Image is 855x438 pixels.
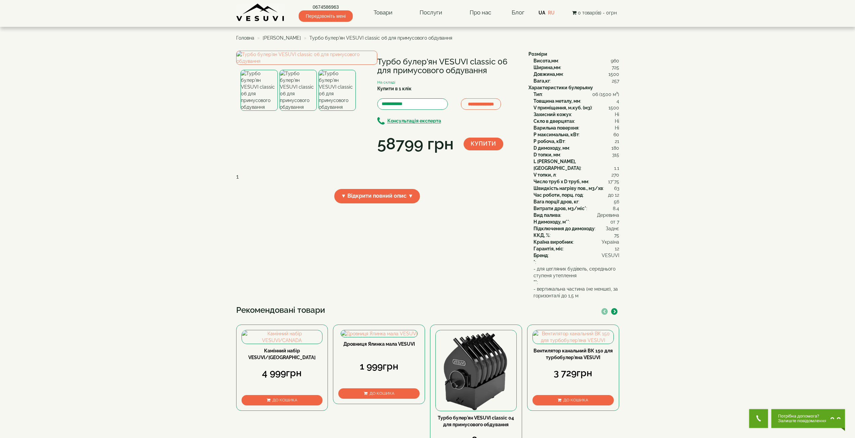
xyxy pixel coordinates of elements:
[533,253,548,258] b: Бренд
[533,78,550,84] b: Вага,кг
[533,98,619,104] div: :
[533,239,619,245] div: :
[528,51,547,57] b: Розміри
[533,185,619,192] div: :
[533,232,619,239] div: :
[299,10,353,22] span: Передзвоніть мені
[578,10,617,15] span: 0 товар(ів) - 0грн
[615,125,619,131] span: Ні
[533,139,565,144] b: P робоча, кВт
[533,259,619,265] div: :
[608,71,619,78] span: 1500
[533,179,588,184] b: Число труб x D труб, мм
[533,205,619,212] div: :
[606,225,619,232] span: Заднє
[338,388,420,399] button: До кошика
[241,70,278,111] img: Турбо булер'ян VESUVI classic 06 для примусового обдування
[613,205,619,212] span: 8.4
[272,398,297,402] span: До кошика
[613,131,619,138] span: 60
[533,145,569,151] b: D димоходу, мм
[377,80,395,85] small: На складі
[533,159,581,171] b: L [PERSON_NAME], [GEOGRAPHIC_DATA]
[236,172,518,181] p: 1
[533,172,619,178] div: :
[533,64,619,71] div: :
[533,132,579,137] b: P максимальна, кВт
[377,133,454,155] div: 58799 грн
[242,330,323,344] img: Камінний набір VESUVI/CANADA
[533,158,619,172] div: :
[533,151,619,158] div: :
[533,212,619,218] div: :
[612,64,619,71] span: 725
[592,91,619,98] span: 06 (1500 м³)
[612,78,619,84] span: 257
[533,125,619,131] div: :
[318,70,356,111] img: Турбо булер'ян VESUVI classic 06 для примусового обдування
[533,225,619,232] div: :
[242,367,323,380] div: 4 999грн
[533,125,579,131] b: Варильна поверхня
[533,58,558,63] b: Висота,мм
[610,218,619,225] span: от 7
[533,192,619,198] div: :
[602,239,619,245] span: Україна
[533,219,569,225] b: H димоходу, м**
[367,5,399,20] a: Товари
[533,105,592,110] b: V приміщення, м.куб. (м3)
[512,9,524,16] a: Блог
[570,9,619,16] button: 0 товар(ів) - 0грн
[528,85,593,90] b: Характеристики булерьяну
[532,367,614,380] div: 3 729грн
[563,398,588,402] span: До кошика
[236,3,285,22] img: content
[608,104,619,111] span: 1500
[463,5,498,20] a: Про нас
[533,198,619,205] div: :
[533,118,574,124] b: Скло в дверцятах
[616,98,619,104] span: 4
[533,111,619,118] div: :
[602,252,619,259] span: VESUVI
[539,10,545,15] a: UA
[533,226,595,231] b: Підключення до димоходу
[438,415,514,427] a: Турбо булер'ян VESUVI classic 04 для примусового обдування
[615,245,619,252] span: 12
[533,192,583,198] b: Час роботи, порц. год
[533,112,571,117] b: Захисний кожух
[248,348,315,360] a: Камінний набір VESUVI/[GEOGRAPHIC_DATA]
[309,35,452,41] span: Турбо булер'ян VESUVI classic 06 для примусового обдування
[533,57,619,64] div: :
[263,35,301,41] a: [PERSON_NAME]
[533,206,586,211] b: Витрати дров, м3/міс*
[533,172,556,178] b: V топки, л
[533,265,619,286] div: :
[548,10,555,15] a: RU
[533,245,619,252] div: :
[615,138,619,145] span: 21
[370,391,394,396] span: До кошика
[608,192,619,198] span: до 12
[533,71,619,78] div: :
[299,4,353,10] a: 0674586963
[334,189,420,203] span: ▼ Відкрити повний опис ▼
[615,118,619,125] span: Ні
[533,145,619,151] div: :
[236,51,377,65] img: Турбо булер'ян VESUVI classic 06 для примусового обдування
[436,330,516,411] img: Турбо булер'ян VESUVI classic 04 для примусового обдування
[533,104,619,111] div: :
[749,409,768,428] button: Get Call button
[611,57,619,64] span: 960
[533,199,579,204] b: Вага порції дров, кг
[612,151,619,158] span: 315
[533,246,563,251] b: Гарантія, міс
[464,138,503,150] button: Купити
[533,91,619,98] div: :
[280,70,317,111] img: Турбо булер'ян VESUVI classic 06 для примусового обдування
[338,360,420,373] div: 1 999грн
[533,131,619,138] div: :
[343,341,415,347] a: Дровниця Ялинка мала VESUVI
